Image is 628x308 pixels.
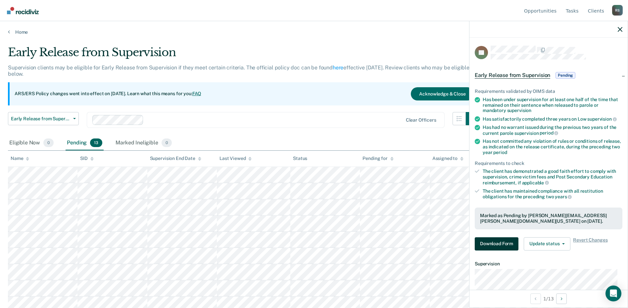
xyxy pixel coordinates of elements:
[90,138,102,147] span: 13
[483,125,622,136] div: Has had no warrant issued during the previous two years of the current parole supervision
[540,130,558,135] span: period
[483,116,622,122] div: Has satisfactorily completed three years on Low
[483,169,622,185] div: The client has demonstrated a good faith effort to comply with supervision, crime victim fees and...
[219,156,252,161] div: Last Viewed
[43,138,54,147] span: 0
[432,156,463,161] div: Assigned to
[555,194,572,199] span: years
[480,213,617,224] div: Marked as Pending by [PERSON_NAME][EMAIL_ADDRESS][PERSON_NAME][DOMAIN_NAME][US_STATE] on [DATE].
[556,293,567,304] button: Next Opportunity
[406,117,436,123] div: Clear officers
[573,237,607,250] span: Revert Changes
[475,72,550,79] span: Early Release from Supervision
[475,161,622,166] div: Requirements to check
[475,89,622,94] div: Requirements validated by OIMS data
[293,156,307,161] div: Status
[493,150,507,155] span: period
[162,138,172,147] span: 0
[483,138,622,155] div: Has not committed any violation of rules or conditions of release, as indicated on the release ce...
[530,293,541,304] button: Previous Opportunity
[469,65,628,86] div: Early Release from SupervisionPending
[475,261,622,267] dt: Supervision
[11,156,29,161] div: Name
[11,116,71,122] span: Early Release from Supervision
[8,29,620,35] a: Home
[507,108,531,113] span: supervision
[612,5,623,16] button: Profile dropdown button
[8,136,55,150] div: Eligible Now
[66,136,104,150] div: Pending
[522,180,549,185] span: applicable
[192,91,202,96] a: FAQ
[483,188,622,200] div: The client has maintained compliance with all restitution obligations for the preceding two
[483,97,622,113] div: Has been under supervision for at least one half of the time that remained on their sentence when...
[475,237,521,250] a: Navigate to form link
[612,5,623,16] div: R S
[587,116,616,122] span: supervision
[8,64,469,77] p: Supervision clients may be eligible for Early Release from Supervision if they meet certain crite...
[333,64,343,71] a: here
[524,237,570,250] button: Update status
[80,156,94,161] div: SID
[411,87,474,100] button: Acknowledge & Close
[8,46,479,64] div: Early Release from Supervision
[475,237,518,250] button: Download Form
[114,136,173,150] div: Marked Ineligible
[469,290,628,307] div: 1 / 13
[605,286,621,301] div: Open Intercom Messenger
[556,72,575,79] span: Pending
[7,7,39,14] img: Recidiviz
[362,156,393,161] div: Pending for
[15,91,201,97] p: ARS/ERS Policy changes went into effect on [DATE]. Learn what this means for you:
[150,156,201,161] div: Supervision End Date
